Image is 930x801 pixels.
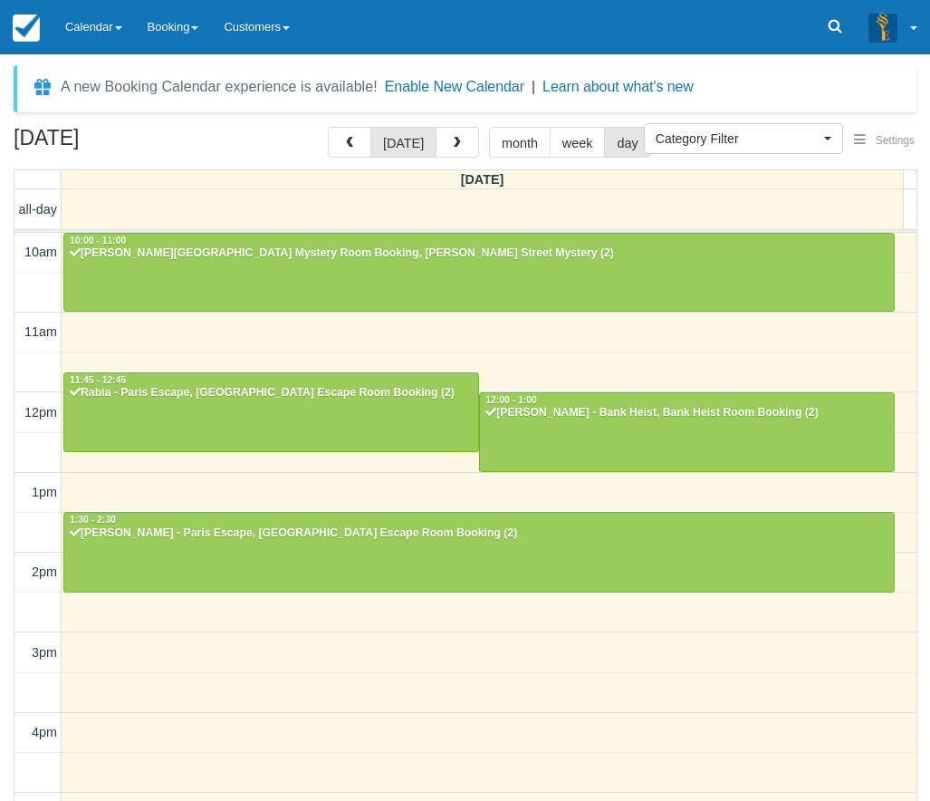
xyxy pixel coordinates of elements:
button: Settings [843,128,925,154]
span: 1pm [32,485,57,499]
span: 12pm [24,405,57,420]
a: Learn about what's new [542,79,694,94]
div: Rabia - Paris Escape, [GEOGRAPHIC_DATA] Escape Room Booking (2) [69,386,474,400]
span: Settings [876,134,915,147]
div: [PERSON_NAME] - Bank Heist, Bank Heist Room Booking (2) [484,406,889,420]
img: checkfront-main-nav-mini-logo.png [13,14,40,42]
div: [PERSON_NAME][GEOGRAPHIC_DATA] Mystery Room Booking, [PERSON_NAME] Street Mystery (2) [69,246,889,261]
span: Category Filter [656,130,820,148]
span: 3pm [32,645,57,660]
a: 10:00 - 11:00[PERSON_NAME][GEOGRAPHIC_DATA] Mystery Room Booking, [PERSON_NAME] Street Mystery (2) [63,233,895,313]
span: 4pm [32,725,57,739]
h2: [DATE] [14,127,243,160]
a: 11:45 - 12:45Rabia - Paris Escape, [GEOGRAPHIC_DATA] Escape Room Booking (2) [63,372,479,452]
span: 1:30 - 2:30 [70,515,116,525]
button: [DATE] [370,127,436,158]
span: all-day [19,202,57,217]
div: [PERSON_NAME] - Paris Escape, [GEOGRAPHIC_DATA] Escape Room Booking (2) [69,526,889,541]
button: week [550,127,606,158]
span: 10:00 - 11:00 [70,236,126,246]
img: A3 [868,13,897,42]
span: | [532,79,535,94]
span: [DATE] [461,172,504,187]
div: A new Booking Calendar experience is available! [61,76,378,98]
span: 11:45 - 12:45 [70,375,126,385]
a: 12:00 - 1:00[PERSON_NAME] - Bank Heist, Bank Heist Room Booking (2) [479,392,895,472]
button: month [489,127,551,158]
span: 11am [24,324,57,339]
span: 12:00 - 1:00 [485,395,537,405]
span: 10am [24,245,57,259]
a: 1:30 - 2:30[PERSON_NAME] - Paris Escape, [GEOGRAPHIC_DATA] Escape Room Booking (2) [63,512,895,592]
button: day [604,127,650,158]
button: Category Filter [644,123,843,154]
span: 2pm [32,565,57,579]
button: Enable New Calendar [385,78,524,96]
